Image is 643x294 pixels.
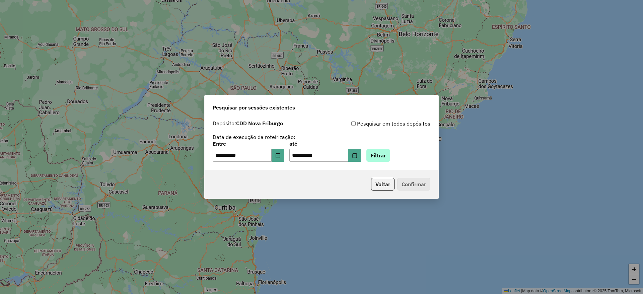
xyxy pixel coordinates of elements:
span: Pesquisar por sessões existentes [213,103,295,112]
strong: CDD Nova Friburgo [236,120,283,127]
label: até [289,140,361,148]
button: Voltar [371,178,395,191]
button: Choose Date [272,149,284,162]
button: Choose Date [348,149,361,162]
label: Entre [213,140,284,148]
label: Data de execução da roteirização: [213,133,295,141]
div: Pesquisar em todos depósitos [321,120,430,128]
button: Filtrar [366,149,390,162]
label: Depósito: [213,119,283,127]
